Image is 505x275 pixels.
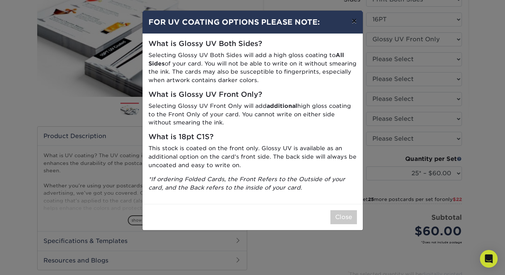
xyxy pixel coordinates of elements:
[148,52,344,67] strong: All Sides
[148,91,357,99] h5: What is Glossy UV Front Only?
[148,51,357,85] p: Selecting Glossy UV Both Sides will add a high gloss coating to of your card. You will not be abl...
[148,176,345,191] i: *If ordering Folded Cards, the Front Refers to the Outside of your card, and the Back refers to t...
[330,210,357,224] button: Close
[148,40,357,48] h5: What is Glossy UV Both Sides?
[480,250,498,268] div: Open Intercom Messenger
[148,102,357,127] p: Selecting Glossy UV Front Only will add high gloss coating to the Front Only of your card. You ca...
[267,102,297,109] strong: additional
[148,133,357,141] h5: What is 18pt C1S?
[148,144,357,169] p: This stock is coated on the front only. Glossy UV is available as an additional option on the car...
[148,17,357,28] h4: FOR UV COATING OPTIONS PLEASE NOTE:
[346,11,362,31] button: ×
